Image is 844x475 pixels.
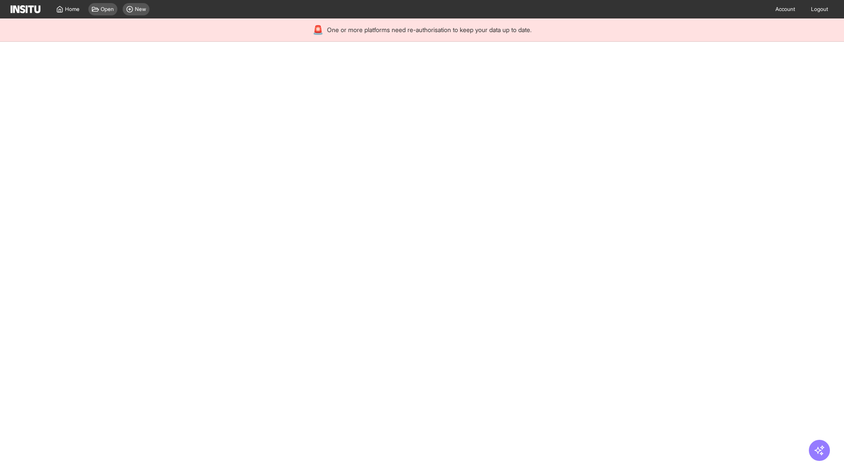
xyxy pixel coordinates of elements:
[11,5,40,13] img: Logo
[313,24,324,36] div: 🚨
[135,6,146,13] span: New
[101,6,114,13] span: Open
[65,6,80,13] span: Home
[327,26,531,34] span: One or more platforms need re-authorisation to keep your data up to date.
